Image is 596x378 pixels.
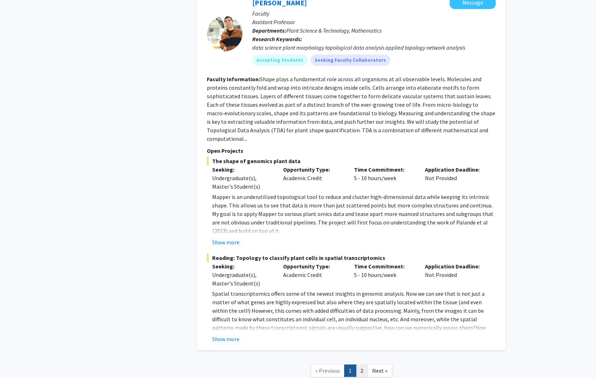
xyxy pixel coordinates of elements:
p: Seeking: [212,165,272,174]
p: Spatial transcriptomics offers some of the newest insights in genomic analysis. Now we can see th... [212,289,496,340]
p: Application Deadline: [425,262,485,271]
p: Time Commitment: [354,262,414,271]
p: Mapper is an underutilized topological tool to reduce and cluster high-dimensional data while kee... [212,193,496,235]
p: Opportunity Type: [283,262,343,271]
div: Undergraduate(s), Master's Student(s) [212,174,272,191]
div: Academic Credit [278,165,349,191]
div: Academic Credit [278,262,349,288]
fg-read-more: Shape plays a fundamental role across all organisms at all observable levels. Molecules and prote... [207,76,495,142]
span: The shape of genomics plant data [207,157,496,165]
b: Departments: [252,27,286,34]
span: Reading: Topology to classify plant cells in spatial transcriptomics [207,254,496,262]
div: 5 - 10 hours/week [349,165,420,191]
mat-chip: Accepting Students [252,55,308,66]
span: Plant Science & Technology, Mathematics [286,27,381,34]
a: 1 [344,365,356,377]
div: Not Provided [419,262,490,288]
span: « Previous [315,367,340,374]
span: Next » [372,367,387,374]
mat-chip: Seeking Faculty Collaborators [310,55,390,66]
b: Research Keywords: [252,35,302,43]
a: 2 [356,365,368,377]
div: 5 - 10 hours/week [349,262,420,288]
div: Undergraduate(s), Master's Student(s) [212,271,272,288]
button: Show more [212,335,239,343]
div: data science plant morphology topological data analysis applied topology network analysis [252,43,496,52]
a: Previous Page [311,365,344,377]
p: Seeking: [212,262,272,271]
p: Application Deadline: [425,165,485,174]
p: Assistant Professor [252,18,496,26]
iframe: Chat [5,346,30,373]
button: Show more [212,238,239,246]
p: Open Projects [207,146,496,155]
p: Faculty [252,9,496,18]
p: Time Commitment: [354,165,414,174]
div: Not Provided [419,165,490,191]
b: Faculty Information: [207,76,260,83]
p: Opportunity Type: [283,165,343,174]
a: Next [368,365,392,377]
